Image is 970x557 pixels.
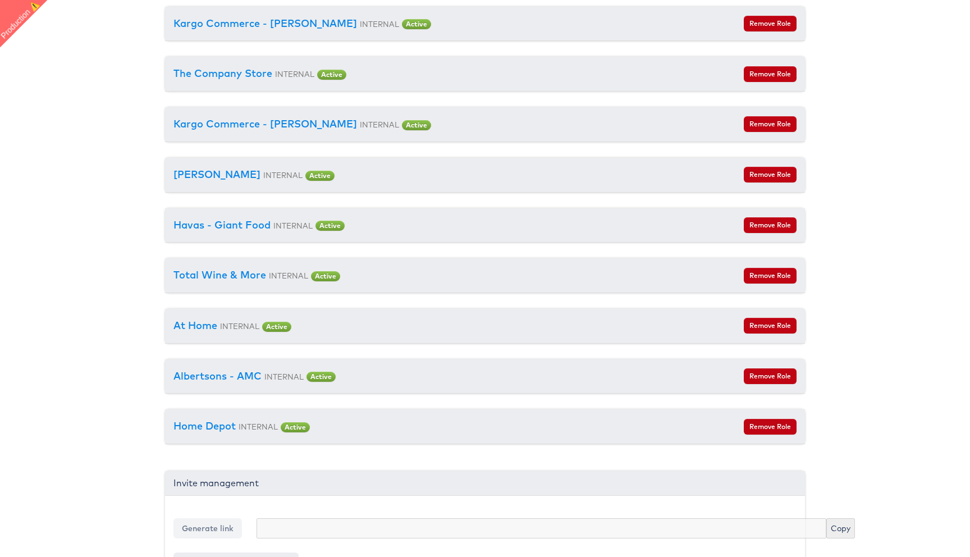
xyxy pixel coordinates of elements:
span: Active [306,372,336,382]
small: INTERNAL [269,271,308,280]
a: Havas - Giant Food [173,218,271,231]
button: Generate link [173,518,242,538]
span: Active [305,171,335,181]
span: Active [311,271,340,281]
button: Remove Role [744,66,797,82]
small: INTERNAL [360,120,399,129]
button: Remove Role [744,16,797,31]
span: Active [402,120,431,130]
small: INTERNAL [239,422,278,431]
a: Kargo Commerce - [PERSON_NAME] [173,117,357,130]
a: [PERSON_NAME] [173,168,260,181]
span: Active [402,19,431,29]
span: Active [281,422,310,432]
span: Active [315,221,345,231]
button: Remove Role [744,318,797,334]
button: Remove Role [744,419,797,435]
small: INTERNAL [360,19,399,29]
button: Remove Role [744,368,797,384]
div: Invite management [165,471,805,496]
button: Remove Role [744,167,797,182]
small: INTERNAL [263,170,303,180]
a: At Home [173,319,217,332]
span: Active [262,322,291,332]
button: Copy [826,518,855,538]
small: INTERNAL [273,221,313,230]
a: Kargo Commerce - [PERSON_NAME] [173,17,357,30]
a: Total Wine & More [173,268,266,281]
button: Remove Role [744,217,797,233]
button: Remove Role [744,116,797,132]
a: Albertsons - AMC [173,369,262,382]
small: INTERNAL [220,321,259,331]
small: INTERNAL [264,372,304,381]
button: Remove Role [744,268,797,284]
a: The Company Store [173,67,272,80]
span: Active [317,70,346,80]
a: Home Depot [173,419,236,432]
small: INTERNAL [275,69,314,79]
